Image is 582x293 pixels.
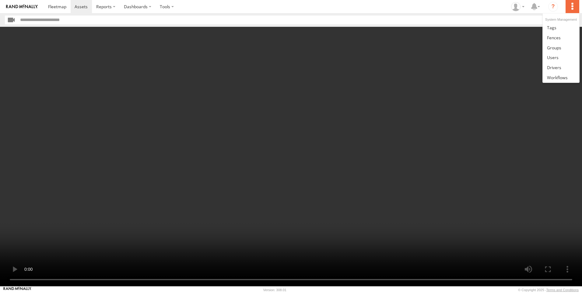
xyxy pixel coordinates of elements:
[548,2,558,12] i: ?
[3,287,31,293] a: Visit our Website
[263,288,286,292] div: Version: 308.01
[509,2,527,11] div: Barbara Muller
[546,288,579,292] a: Terms and Conditions
[6,5,38,9] img: rand-logo.svg
[518,288,579,292] div: © Copyright 2025 -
